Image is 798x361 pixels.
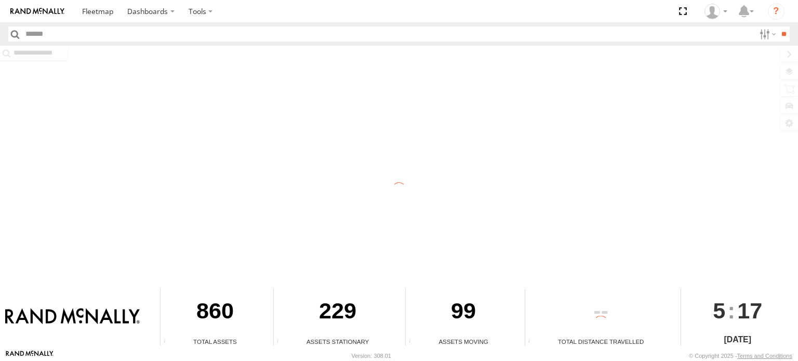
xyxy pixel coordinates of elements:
div: Total distance travelled by all assets within specified date range and applied filters [525,338,541,346]
span: 5 [713,288,725,333]
div: Total number of assets current stationary. [274,338,289,346]
div: : [681,288,794,333]
div: Total number of assets current in transit. [406,338,421,346]
div: Total Distance Travelled [525,337,677,346]
i: ? [768,3,784,20]
div: © Copyright 2025 - [689,353,792,359]
a: Terms and Conditions [737,353,792,359]
span: 17 [737,288,762,333]
div: Jose Goitia [701,4,731,19]
div: 229 [274,288,402,337]
div: [DATE] [681,333,794,346]
label: Search Filter Options [755,26,778,42]
div: Version: 308.01 [352,353,391,359]
img: rand-logo.svg [10,8,64,15]
div: Assets Moving [406,337,521,346]
img: Rand McNally [5,308,140,326]
div: 860 [161,288,270,337]
div: Total Assets [161,337,270,346]
div: 99 [406,288,521,337]
a: Visit our Website [6,351,54,361]
div: Assets Stationary [274,337,402,346]
div: Total number of Enabled Assets [161,338,176,346]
